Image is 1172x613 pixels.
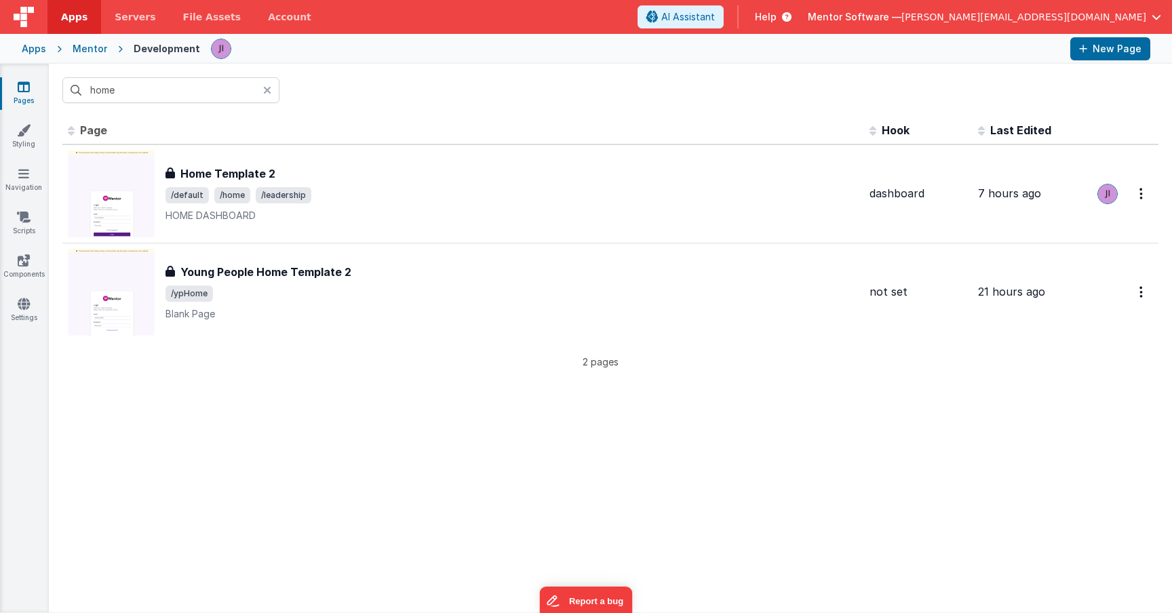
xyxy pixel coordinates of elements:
[115,10,155,24] span: Servers
[22,42,46,56] div: Apps
[165,187,209,203] span: /default
[80,123,107,137] span: Page
[755,10,777,24] span: Help
[978,186,1041,200] span: 7 hours ago
[1098,184,1117,203] img: 6c3d48e323fef8557f0b76cc516e01c7
[73,42,107,56] div: Mentor
[212,39,231,58] img: 6c3d48e323fef8557f0b76cc516e01c7
[638,5,724,28] button: AI Assistant
[1131,278,1153,306] button: Options
[62,355,1138,369] p: 2 pages
[165,209,859,222] p: HOME DASHBOARD
[165,285,213,302] span: /ypHome
[990,123,1051,137] span: Last Edited
[1070,37,1150,60] button: New Page
[180,264,351,280] h3: Young People Home Template 2
[870,186,967,201] div: dashboard
[183,10,241,24] span: File Assets
[256,187,311,203] span: /leadership
[870,284,967,300] div: not set
[1131,180,1153,207] button: Options
[978,285,1045,298] span: 21 hours ago
[808,10,1161,24] button: Mentor Software — [PERSON_NAME][EMAIL_ADDRESS][DOMAIN_NAME]
[214,187,250,203] span: /home
[901,10,1146,24] span: [PERSON_NAME][EMAIL_ADDRESS][DOMAIN_NAME]
[61,10,87,24] span: Apps
[134,42,200,56] div: Development
[180,165,275,182] h3: Home Template 2
[808,10,901,24] span: Mentor Software —
[882,123,910,137] span: Hook
[165,307,859,321] p: Blank Page
[661,10,715,24] span: AI Assistant
[62,77,279,103] input: Search pages, id's ...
